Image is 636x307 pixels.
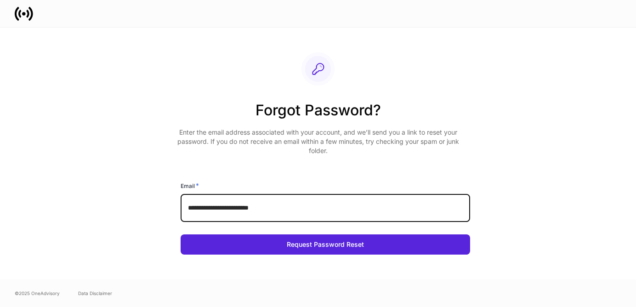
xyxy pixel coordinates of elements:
div: Request Password Reset [287,240,364,249]
h2: Forgot Password? [173,100,463,128]
p: Enter the email address associated with your account, and we’ll send you a link to reset your pas... [173,128,463,155]
a: Data Disclaimer [78,290,112,297]
h6: Email [181,181,199,190]
span: © 2025 OneAdvisory [15,290,60,297]
button: Request Password Reset [181,234,470,255]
